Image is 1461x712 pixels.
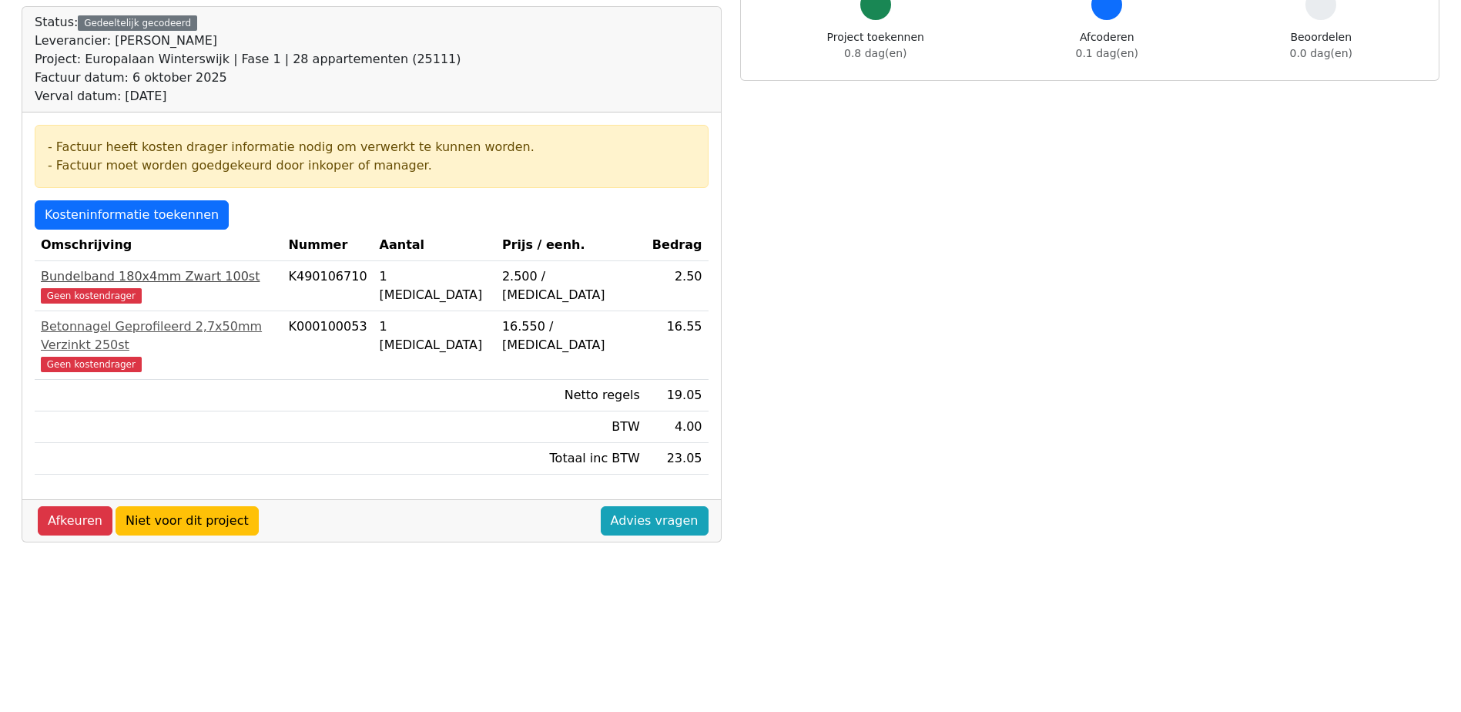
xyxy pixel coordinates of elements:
td: 23.05 [646,443,709,475]
div: - Factuur moet worden goedgekeurd door inkoper of manager. [48,156,695,175]
a: Kosteninformatie toekennen [35,200,229,230]
a: Niet voor dit project [116,506,259,536]
div: Beoordelen [1290,29,1352,62]
div: 16.550 / [MEDICAL_DATA] [502,317,640,354]
th: Aantal [374,230,496,261]
div: 1 [MEDICAL_DATA] [380,317,490,354]
a: Afkeuren [38,506,112,536]
span: Geen kostendrager [41,288,142,304]
td: 16.55 [646,311,709,380]
th: Prijs / eenh. [496,230,646,261]
div: Afcoderen [1076,29,1138,62]
div: Betonnagel Geprofileerd 2,7x50mm Verzinkt 250st [41,317,276,354]
td: 19.05 [646,380,709,411]
div: 2.500 / [MEDICAL_DATA] [502,267,640,304]
div: Verval datum: [DATE] [35,87,461,106]
div: Project toekennen [827,29,924,62]
td: 4.00 [646,411,709,443]
span: 0.0 dag(en) [1290,47,1352,59]
div: Project: Europalaan Winterswijk | Fase 1 | 28 appartementen (25111) [35,50,461,69]
div: Bundelband 180x4mm Zwart 100st [41,267,276,286]
div: - Factuur heeft kosten drager informatie nodig om verwerkt te kunnen worden. [48,138,695,156]
th: Bedrag [646,230,709,261]
span: 0.1 dag(en) [1076,47,1138,59]
span: 0.8 dag(en) [844,47,906,59]
div: Gedeeltelijk gecodeerd [78,15,197,31]
td: 2.50 [646,261,709,311]
div: Factuur datum: 6 oktober 2025 [35,69,461,87]
td: K490106710 [282,261,373,311]
div: 1 [MEDICAL_DATA] [380,267,490,304]
a: Bundelband 180x4mm Zwart 100stGeen kostendrager [41,267,276,304]
td: K000100053 [282,311,373,380]
td: Totaal inc BTW [496,443,646,475]
span: Geen kostendrager [41,357,142,372]
div: Status: [35,13,461,106]
div: Leverancier: [PERSON_NAME] [35,32,461,50]
th: Omschrijving [35,230,282,261]
a: Advies vragen [601,506,709,536]
a: Betonnagel Geprofileerd 2,7x50mm Verzinkt 250stGeen kostendrager [41,317,276,373]
td: BTW [496,411,646,443]
td: Netto regels [496,380,646,411]
th: Nummer [282,230,373,261]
